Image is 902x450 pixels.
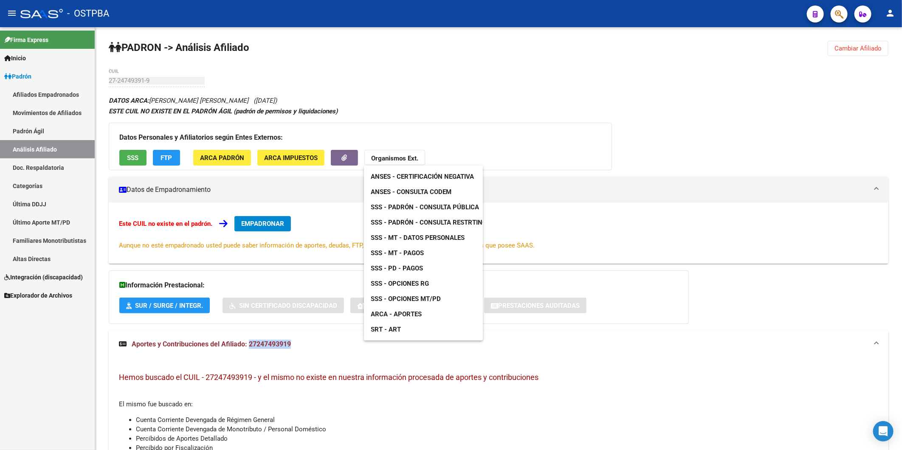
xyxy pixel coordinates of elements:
a: SSS - PD - Pagos [364,261,430,276]
span: SSS - PD - Pagos [371,264,423,272]
span: SSS - Padrón - Consulta Pública [371,203,479,211]
span: SSS - Opciones RG [371,280,429,287]
a: SSS - Opciones RG [364,276,436,291]
a: SSS - Opciones MT/PD [364,291,448,307]
span: ANSES - Certificación Negativa [371,173,474,180]
span: ANSES - Consulta CODEM [371,188,451,196]
span: SSS - MT - Pagos [371,249,424,257]
a: SSS - MT - Pagos [364,245,431,261]
span: ARCA - Aportes [371,310,422,318]
div: Open Intercom Messenger [873,421,894,442]
a: ANSES - Certificación Negativa [364,169,481,184]
span: SSS - Opciones MT/PD [371,295,441,303]
span: SSS - Padrón - Consulta Restrtingida [371,219,497,226]
a: ANSES - Consulta CODEM [364,184,458,200]
span: SRT - ART [371,326,401,333]
a: SSS - Padrón - Consulta Pública [364,200,486,215]
a: SRT - ART [364,322,483,337]
a: ARCA - Aportes [364,307,428,322]
a: SSS - MT - Datos Personales [364,230,471,245]
a: SSS - Padrón - Consulta Restrtingida [364,215,504,230]
span: SSS - MT - Datos Personales [371,234,465,242]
